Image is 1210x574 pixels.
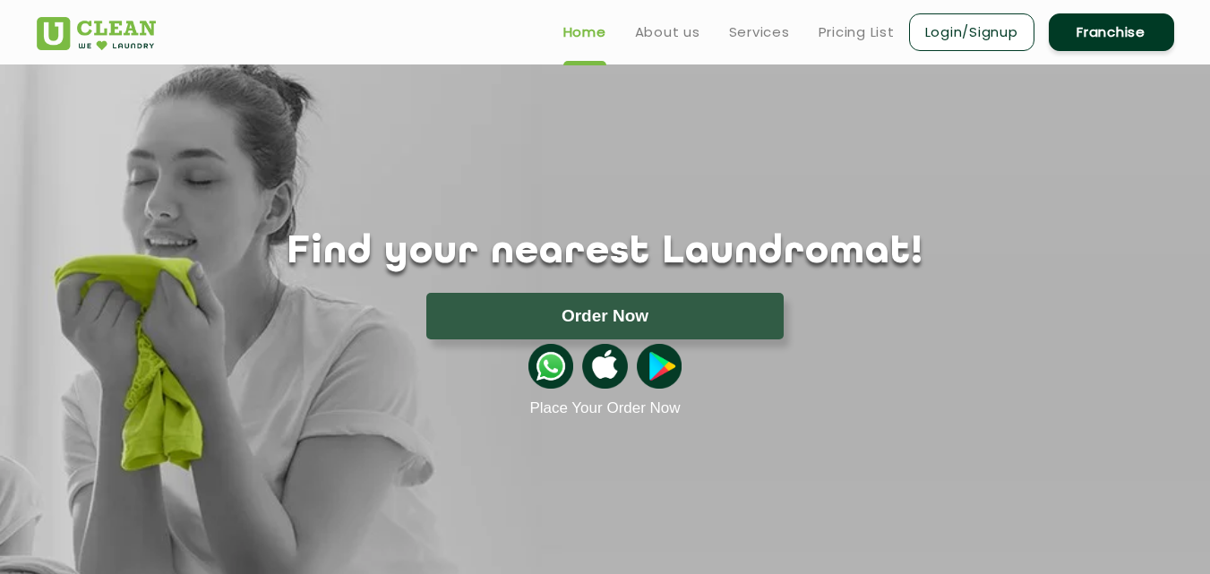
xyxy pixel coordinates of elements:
a: Services [729,21,790,43]
a: Login/Signup [909,13,1034,51]
a: Franchise [1049,13,1174,51]
img: apple-icon.png [582,344,627,389]
button: Order Now [426,293,784,339]
a: About us [635,21,700,43]
a: Pricing List [819,21,895,43]
a: Home [563,21,606,43]
img: UClean Laundry and Dry Cleaning [37,17,156,50]
img: playstoreicon.png [637,344,682,389]
a: Place Your Order Now [529,399,680,417]
h1: Find your nearest Laundromat! [23,230,1188,275]
img: whatsappicon.png [528,344,573,389]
